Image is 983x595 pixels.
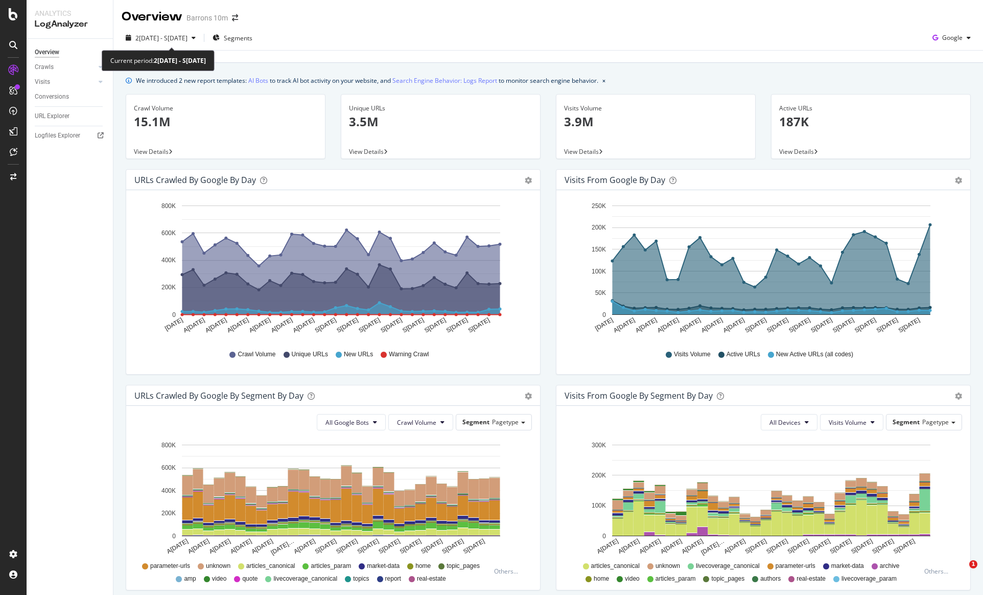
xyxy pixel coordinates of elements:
text: 0 [172,533,176,540]
div: Visits Volume [564,104,747,113]
span: View Details [564,147,599,156]
span: Pagetype [922,418,949,426]
div: Logfiles Explorer [35,130,80,141]
span: unknown [206,562,230,570]
div: A chart. [565,198,963,340]
text: A[DATE] [292,316,316,334]
span: topic_pages [447,562,480,570]
text: A[DATE] [270,316,294,334]
text: S[DATE] [788,316,812,334]
span: report [385,575,401,583]
div: Crawl Volume [134,104,317,113]
div: Crawls [35,62,54,73]
text: 600K [161,464,176,471]
span: unknown [656,562,680,570]
text: S[DATE] [875,316,899,334]
text: 800K [161,202,176,210]
span: amp [184,575,196,583]
span: articles_canonical [246,562,295,570]
a: URL Explorer [35,111,106,122]
a: Visits [35,77,96,87]
div: Visits [35,77,50,87]
text: 200K [161,510,176,517]
text: 150K [592,246,606,253]
text: 100K [592,268,606,275]
text: 0 [602,533,606,540]
span: View Details [349,147,384,156]
div: Overview [35,47,59,58]
button: Google [928,30,975,46]
span: New Active URLs (all codes) [776,350,853,359]
div: Conversions [35,91,69,102]
text: 200K [592,224,606,232]
a: Logfiles Explorer [35,130,106,141]
span: Segment [462,418,489,426]
text: S[DATE] [831,316,855,334]
span: topics [353,575,369,583]
text: 250K [592,202,606,210]
div: We introduced 2 new report templates: to track AI bot activity on your website, and to monitor se... [136,75,598,86]
span: home [415,562,431,570]
div: URL Explorer [35,111,69,122]
span: Visits Volume [674,350,711,359]
div: arrow-right-arrow-left [232,14,238,21]
text: 0 [172,311,176,318]
span: 1 [969,560,977,568]
a: Conversions [35,91,106,102]
span: video [212,575,227,583]
svg: A chart. [134,198,532,340]
text: S[DATE] [744,316,768,334]
span: livecoverage_canonical [273,575,337,583]
text: S[DATE] [897,316,921,334]
text: S[DATE] [766,316,790,334]
span: quote [242,575,258,583]
div: LogAnalyzer [35,18,105,30]
text: A[DATE] [634,316,658,334]
span: Visits Volume [829,418,867,427]
span: All Devices [769,418,801,427]
text: [DATE] [163,316,184,332]
span: New URLs [344,350,373,359]
text: 0 [602,311,606,318]
span: video [625,575,640,583]
span: Crawl Volume [238,350,275,359]
span: articles_param [656,575,696,583]
div: gear [955,393,962,400]
span: archive [880,562,900,570]
span: market-data [831,562,864,570]
text: A[DATE] [248,316,272,334]
button: All Devices [761,414,817,430]
span: livecoverage_canonical [696,562,760,570]
svg: A chart. [134,439,532,557]
a: Crawls [35,62,96,73]
span: Google [942,33,963,42]
span: parameter-urls [150,562,190,570]
text: 400K [161,487,176,494]
span: Active URLs [727,350,760,359]
div: URLs Crawled by Google by day [134,175,256,185]
span: topic_pages [711,575,744,583]
span: Segment [893,418,920,426]
span: Crawl Volume [397,418,436,427]
div: Barrons 10m [186,13,228,23]
span: View Details [134,147,169,156]
span: Segments [224,34,252,42]
text: A[DATE] [656,316,680,334]
text: S[DATE] [809,316,833,334]
div: URLs Crawled by Google By Segment By Day [134,391,303,401]
p: 15.1M [134,113,317,130]
text: A[DATE] [722,316,746,334]
text: 600K [161,230,176,237]
text: 300K [592,442,606,449]
div: gear [525,393,532,400]
span: home [594,575,609,583]
text: S[DATE] [401,316,425,334]
div: Analytics [35,8,105,18]
span: View Details [779,147,814,156]
span: articles_canonical [591,562,640,570]
span: parameter-urls [776,562,815,570]
text: A[DATE] [678,316,702,334]
button: close banner [600,73,608,88]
